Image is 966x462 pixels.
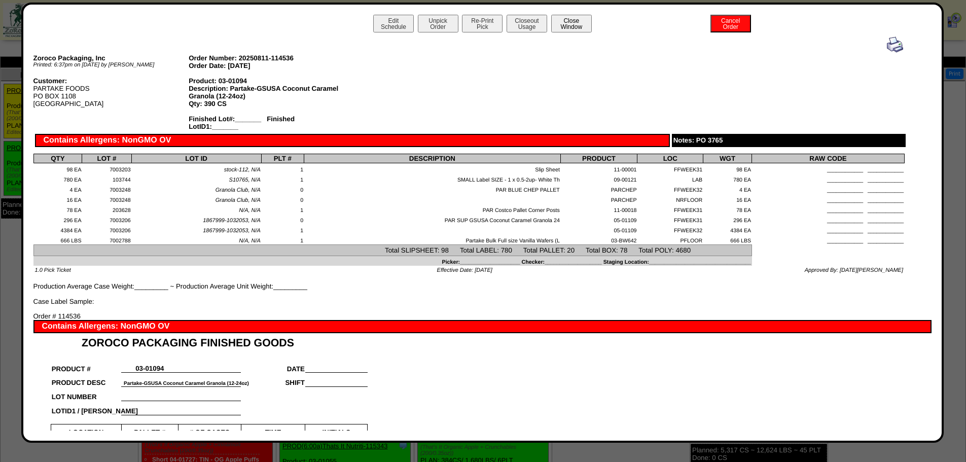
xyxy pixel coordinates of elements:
td: 4384 EA [703,224,752,234]
span: 1.0 Pick Ticket [35,267,71,273]
td: PRODUCT # [51,359,122,373]
td: # OF CASES [178,424,241,437]
td: 203628 [82,204,131,214]
th: DESCRIPTION [304,154,561,163]
td: FFWEEK32 [637,184,703,194]
td: LOT NUMBER [51,386,122,401]
td: FFWEEK32 [637,224,703,234]
td: 03-BW642 [560,234,637,244]
td: ____________ ____________ [752,184,905,194]
td: ____________ ____________ [752,163,905,173]
div: PARTAKE FOODS PO BOX 1108 [GEOGRAPHIC_DATA] [33,77,189,108]
span: 1867999-1032053, N/A [203,228,261,234]
span: N/A, N/A [239,238,261,244]
td: 1 [261,163,304,173]
td: ____________ ____________ [752,214,905,224]
td: 1 [261,204,304,214]
td: 7003206 [82,224,131,234]
button: CloseoutUsage [507,15,547,32]
th: LOT # [82,154,131,163]
th: QTY [33,154,82,163]
font: Partake-GSUSA Coconut Caramel Granola (12-24oz) [124,381,249,386]
span: Granola Club, N/A [216,187,261,193]
td: 98 EA [33,163,82,173]
td: FFWEEK31 [637,204,703,214]
td: 780 EA [703,173,752,184]
td: 4 EA [703,184,752,194]
td: 11-00018 [560,204,637,214]
td: DATE [241,359,305,373]
td: ____________ ____________ [752,204,905,214]
td: Slip Sheet [304,163,561,173]
div: Product: 03-01094 [189,77,344,85]
div: Zoroco Packaging, Inc [33,54,189,62]
td: ____________ ____________ [752,194,905,204]
img: print.gif [887,37,903,53]
td: 16 EA [703,194,752,204]
td: 7003203 [82,163,131,173]
td: PAR SUP GSUSA Coconut Caramel Granola 24 [304,214,561,224]
button: UnpickOrder [418,15,458,32]
td: ____________ ____________ [752,173,905,184]
td: 780 EA [33,173,82,184]
td: 1 [261,173,304,184]
td: 09-00121 [560,173,637,184]
td: 103744 [82,173,131,184]
div: Qty: 390 CS [189,100,344,108]
td: 4 EA [33,184,82,194]
button: CancelOrder [710,15,751,32]
td: PRODUCT DESC [51,373,122,387]
td: PARCHEP [560,184,637,194]
div: Customer: [33,77,189,85]
td: Total SLIPSHEET: 98 Total LABEL: 780 Total PALLET: 20 Total BOX: 78 Total POLY: 4680 [33,245,752,256]
td: 03-01094 [121,359,178,373]
td: 98 EA [703,163,752,173]
td: FFWEEK31 [637,163,703,173]
td: Partake Bulk Full size Vanilla Wafers (L [304,234,561,244]
td: NRFLOOR [637,194,703,204]
td: 0 [261,214,304,224]
td: 1 [261,224,304,234]
td: 7003206 [82,214,131,224]
div: Finished Lot#:_______ Finished LotID1:_______ [189,115,344,130]
th: LOT ID [131,154,261,163]
td: 7003248 [82,184,131,194]
th: PRODUCT [560,154,637,163]
td: TIME [241,424,305,437]
td: 296 EA [703,214,752,224]
td: ____________ ____________ [752,234,905,244]
span: N/A, N/A [239,207,261,214]
td: 4384 EA [33,224,82,234]
div: Notes: PO 3765 [672,134,906,147]
td: 666 LBS [703,234,752,244]
td: 296 EA [33,214,82,224]
td: 16 EA [33,194,82,204]
td: PAR BLUE CHEP PALLET [304,184,561,194]
button: CloseWindow [551,15,592,32]
td: 78 EA [33,204,82,214]
th: PLT # [261,154,304,163]
span: Approved By: [DATE][PERSON_NAME] [805,267,903,273]
td: SMALL Label SIZE - 1 x 0.5-2up- White Th [304,173,561,184]
td: 11-00001 [560,163,637,173]
td: 0 [261,184,304,194]
div: Contains Allergens: NonGMO OV [35,134,670,147]
td: PARCHEP [560,194,637,204]
button: Re-PrintPick [462,15,503,32]
div: Contains Allergens: NonGMO OV [33,320,932,333]
td: LAB [637,173,703,184]
td: LOCATION [51,424,122,437]
div: Order Number: 20250811-114536 [189,54,344,62]
div: Description: Partake-GSUSA Coconut Caramel Granola (12-24oz) [189,85,344,100]
td: SHIFT [241,373,305,387]
div: Printed: 6:37pm on [DATE] by [PERSON_NAME] [33,62,189,68]
span: Granola Club, N/A [216,197,261,203]
th: LOC [637,154,703,163]
td: PAR Costco Pallet Corner Posts [304,204,561,214]
td: ____________ ____________ [752,224,905,234]
div: Order Date: [DATE] [189,62,344,69]
td: 666 LBS [33,234,82,244]
td: FFWEEK31 [637,214,703,224]
th: RAW CODE [752,154,905,163]
td: 05-01109 [560,224,637,234]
